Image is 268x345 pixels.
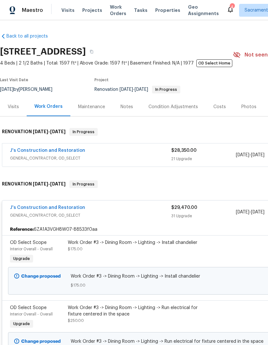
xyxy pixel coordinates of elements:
div: Work Orders [34,103,63,110]
span: $250.00 [68,319,84,323]
span: - [236,209,264,215]
span: Interior Overall - Overall [10,247,53,251]
span: [DATE] [251,153,264,157]
span: Work Orders [110,4,126,17]
span: [DATE] [251,210,264,214]
span: [DATE] [33,182,48,186]
div: 31 Upgrade [171,213,236,219]
span: Interior Overall - Overall [10,312,53,316]
a: J's Construction and Restoration [10,148,85,153]
span: $29,470.00 [171,205,197,210]
span: OD Select Home [196,59,232,67]
span: [DATE] [33,129,48,134]
span: - [33,129,66,134]
span: [DATE] [50,129,66,134]
span: - [120,87,148,92]
div: Work Order #3 -> Dining Room -> Lighting -> Install chandelier [68,239,209,246]
span: Maestro [22,7,43,13]
span: In Progress [70,129,97,135]
div: Visits [8,104,19,110]
span: - [236,152,264,158]
button: Copy Address [86,46,97,57]
b: Change proposed [21,339,61,344]
span: Upgrade [11,321,32,327]
div: Notes [121,104,133,110]
span: Properties [155,7,180,13]
div: 4 [230,4,234,10]
span: GENERAL_CONTRACTOR, OD_SELECT [10,212,171,219]
span: [DATE] [236,153,249,157]
div: Costs [213,104,226,110]
span: $28,350.00 [171,148,197,153]
div: Condition Adjustments [148,104,198,110]
span: Renovation [94,87,180,92]
span: Tasks [134,8,147,13]
div: Photos [241,104,256,110]
span: Project [94,78,109,82]
b: Reference: [10,226,34,233]
span: Geo Assignments [188,4,219,17]
b: Change proposed [21,274,61,279]
div: Maintenance [78,104,105,110]
span: OD Select Scope [10,240,47,245]
div: Work Order #3 -> Dining Room -> Lighting -> Run electrical for fixture centered in the space [68,305,209,317]
span: Upgrade [11,255,32,262]
h6: RENOVATION [2,128,66,136]
span: Projects [82,7,102,13]
span: [DATE] [135,87,148,92]
span: $175.00 [68,247,83,251]
span: [DATE] [236,210,249,214]
span: OD Select Scope [10,306,47,310]
span: Visits [61,7,75,13]
span: [DATE] [120,87,133,92]
span: [DATE] [50,182,66,186]
h6: RENOVATION [2,180,66,188]
span: In Progress [153,88,180,91]
span: GENERAL_CONTRACTOR, OD_SELECT [10,155,171,161]
span: In Progress [70,181,97,187]
div: 21 Upgrade [171,156,236,162]
a: J's Construction and Restoration [10,205,85,210]
span: - [33,182,66,186]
